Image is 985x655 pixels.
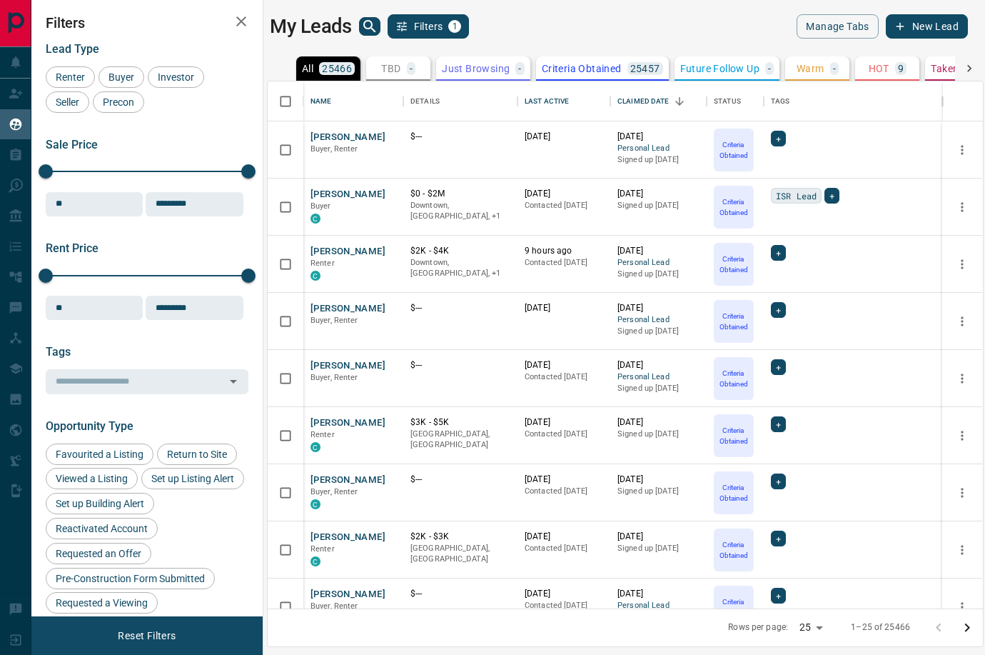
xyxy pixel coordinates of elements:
span: Sale Price [46,138,98,151]
p: [GEOGRAPHIC_DATA], [GEOGRAPHIC_DATA] [410,429,510,451]
p: [DATE] [617,531,699,543]
div: + [824,188,839,204]
button: more [951,368,973,389]
div: Last Active [517,81,610,121]
p: Criteria Obtained [715,311,752,332]
p: [DATE] [525,302,603,314]
button: Go to next page [953,614,981,642]
button: more [951,482,973,504]
h2: Filters [46,14,248,31]
p: Criteria Obtained [715,196,752,218]
p: Contacted [DATE] [525,371,603,383]
span: Reactivated Account [51,523,153,534]
span: Seller [51,96,84,108]
span: Set up Listing Alert [146,473,239,484]
span: + [776,360,781,374]
div: Favourited a Listing [46,444,153,465]
p: 1–25 of 25466 [851,621,910,634]
p: $0 - $2M [410,188,510,200]
p: Criteria Obtained [715,139,752,161]
span: Buyer, Renter [310,144,358,154]
div: + [771,131,786,146]
p: $2K - $3K [410,531,510,543]
button: Open [223,371,243,391]
div: Details [410,81,440,121]
div: + [771,531,786,546]
div: Return to Site [157,444,237,465]
div: Claimed Date [617,81,670,121]
span: Investor [153,71,199,83]
div: condos.ca [310,214,320,224]
p: Toronto [410,257,510,279]
div: Tags [764,81,942,121]
h1: My Leads [270,15,352,38]
div: condos.ca [310,442,320,452]
p: [DATE] [525,131,603,143]
span: Return to Site [162,449,232,460]
span: ISR Lead [776,189,817,203]
p: Signed up [DATE] [617,326,699,337]
p: [DATE] [617,245,699,257]
div: Set up Listing Alert [141,468,244,489]
span: Opportunity Type [46,419,133,433]
p: Contacted [DATE] [525,429,603,440]
div: Tags [771,81,790,121]
div: Buyer [98,66,144,88]
p: $3K - $5K [410,416,510,429]
span: Precon [98,96,139,108]
div: Name [303,81,403,121]
div: + [771,474,786,489]
p: - [833,64,836,74]
button: more [951,425,973,446]
span: + [776,246,781,260]
span: Renter [310,544,335,554]
p: Contacted [DATE] [525,543,603,554]
p: [DATE] [617,359,699,371]
span: Tags [46,345,71,359]
div: Requested a Viewing [46,592,158,614]
span: Renter [51,71,90,83]
div: Claimed Date [610,81,707,121]
p: Signed up [DATE] [617,429,699,440]
span: Requested an Offer [51,548,146,559]
div: + [771,588,786,604]
p: [DATE] [525,474,603,486]
p: HOT [869,64,889,74]
span: Buyer [103,71,139,83]
p: $--- [410,131,510,143]
div: Status [714,81,741,121]
p: $--- [410,474,510,486]
div: Seller [46,91,89,113]
p: [DATE] [525,531,603,543]
button: more [951,139,973,161]
button: more [951,254,973,275]
button: [PERSON_NAME] [310,188,385,201]
p: Warm [797,64,824,74]
p: [DATE] [617,588,699,600]
span: Set up Building Alert [51,498,149,509]
span: Personal Lead [617,600,699,612]
p: [DATE] [617,474,699,486]
div: Requested an Offer [46,543,151,564]
span: Personal Lead [617,257,699,269]
div: Viewed a Listing [46,468,138,489]
span: Favourited a Listing [51,449,148,460]
span: + [776,303,781,317]
div: + [771,245,786,261]
span: 1 [450,21,460,31]
p: $--- [410,588,510,600]
p: Contacted [DATE] [525,257,603,269]
span: Personal Lead [617,371,699,384]
span: + [776,589,781,603]
span: Buyer [310,201,331,211]
span: Buyer, Renter [310,487,358,496]
p: [DATE] [525,588,603,600]
button: more [951,196,973,218]
p: [DATE] [525,359,603,371]
div: Precon [93,91,144,113]
p: Criteria Obtained [715,539,752,561]
p: - [518,64,521,74]
p: Signed up [DATE] [617,269,699,280]
span: Personal Lead [617,314,699,326]
button: [PERSON_NAME] [310,302,385,316]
